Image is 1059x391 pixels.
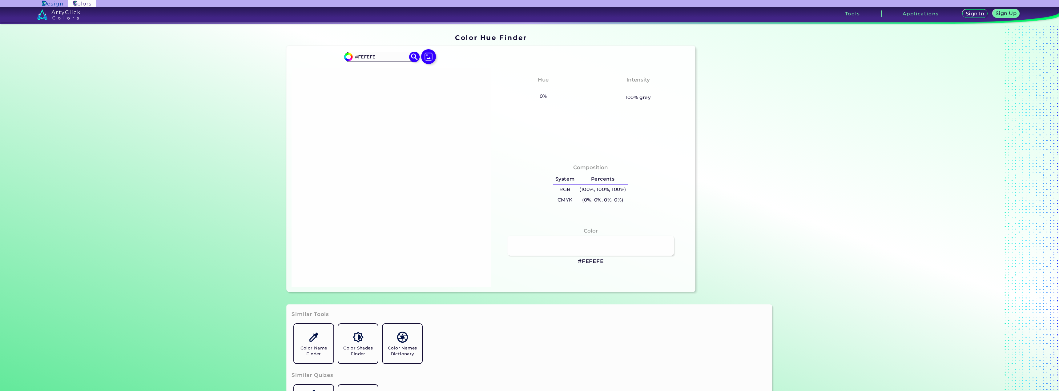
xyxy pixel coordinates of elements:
img: icon_color_names_dictionary.svg [397,332,408,342]
h5: Percents [577,174,629,184]
h5: 100% grey [625,94,651,102]
a: Color Shades Finder [336,321,380,366]
h4: Composition [573,163,608,172]
img: icon search [409,52,420,62]
h5: System [553,174,577,184]
h5: Sign In [967,11,984,16]
img: icon_color_name_finder.svg [308,332,319,342]
h1: Color Hue Finder [455,33,527,42]
h5: Color Shades Finder [341,345,375,357]
h5: (0%, 0%, 0%, 0%) [577,195,629,205]
img: icon_color_shades.svg [353,332,364,342]
h5: (100%, 100%, 100%) [577,185,629,195]
h3: #FEFEFE [578,258,604,265]
h3: Similar Quizes [292,372,333,379]
h5: 0% [537,92,549,100]
h3: None [533,85,554,93]
a: Sign In [964,10,986,18]
img: logo_artyclick_colors_white.svg [37,9,80,20]
input: type color.. [353,53,410,61]
h5: Sign Up [997,11,1016,16]
h5: RGB [553,185,577,195]
h4: Color [584,226,598,235]
h5: Color Name Finder [296,345,331,357]
img: ArtyClick Design logo [42,1,62,6]
a: Color Names Dictionary [380,321,425,366]
h4: Hue [538,75,549,84]
h5: CMYK [553,195,577,205]
h5: Color Names Dictionary [385,345,420,357]
h3: None [628,85,648,93]
img: icon picture [421,49,436,64]
h3: Applications [903,11,939,16]
h3: Tools [845,11,860,16]
a: Sign Up [994,10,1018,18]
h4: Intensity [626,75,650,84]
h3: Similar Tools [292,311,329,318]
a: Color Name Finder [292,321,336,366]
